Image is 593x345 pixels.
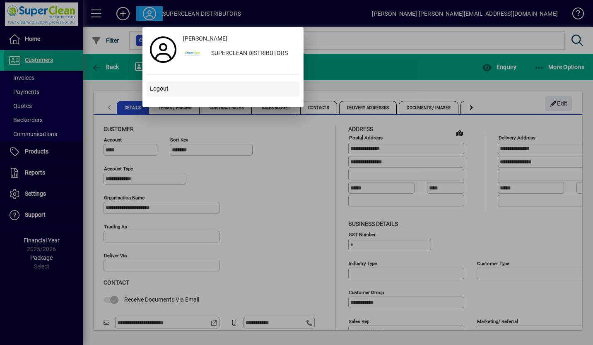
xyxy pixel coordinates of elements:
button: SUPERCLEAN DISTRIBUTORS [180,46,299,61]
button: Logout [147,81,299,96]
span: Logout [150,84,169,93]
div: SUPERCLEAN DISTRIBUTORS [205,46,299,61]
span: [PERSON_NAME] [183,34,227,43]
a: [PERSON_NAME] [180,31,299,46]
a: Profile [147,42,180,57]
